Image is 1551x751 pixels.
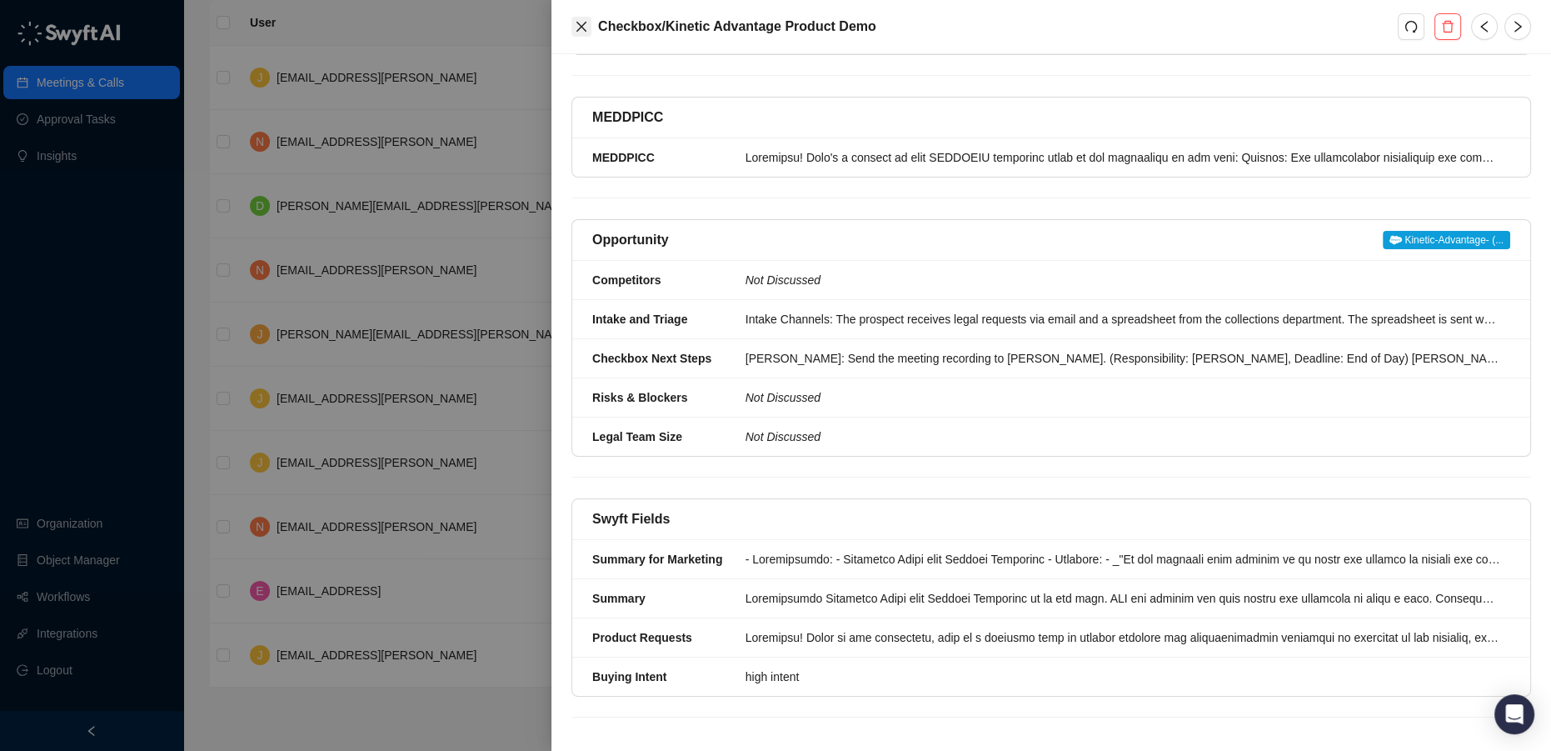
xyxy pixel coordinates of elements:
[746,550,1500,568] div: - Loremipsumdo: - Sitametco Adipi elit Seddoei Temporinc - Utlabore: - _"Et dol magnaali enim adm...
[746,349,1500,368] div: [PERSON_NAME]: Send the meeting recording to [PERSON_NAME]. (Responsibility: [PERSON_NAME], Deadl...
[592,352,711,365] strong: Checkbox Next Steps
[746,310,1500,328] div: Intake Channels: The prospect receives legal requests via email and a spreadsheet from the collec...
[1383,231,1510,249] span: Kinetic-Advantage- (...
[592,313,687,326] strong: Intake and Triage
[598,17,1398,37] h5: Checkbox/Kinetic Advantage Product Demo
[592,108,663,128] h5: MEDDPICC
[592,631,692,644] strong: Product Requests
[746,589,1500,608] div: Loremipsumdo Sitametco Adipi elit Seddoei Temporinc ut la etd magn. ALI eni adminim ven quis nost...
[746,668,1500,686] div: high intent
[592,151,655,164] strong: MEDDPICC
[746,430,820,443] i: Not Discussed
[746,628,1500,647] div: Loremipsu! Dolor si ame consectetu, adip el s doeiusmo temp in utlabor etdolore mag aliquaenimadm...
[746,273,820,287] i: Not Discussed
[1494,694,1534,734] div: Open Intercom Messenger
[746,148,1500,167] div: Loremipsu! Dolo's a consect ad elit SEDDOEIU temporinc utlab et dol magnaaliqu en adm veni: Quisn...
[592,391,687,404] strong: Risks & Blockers
[592,509,670,529] h5: Swyft Fields
[1404,20,1418,33] span: redo
[571,17,591,37] button: Close
[1511,20,1524,33] span: right
[592,592,646,605] strong: Summary
[1441,20,1454,33] span: delete
[592,553,722,566] strong: Summary for Marketing
[592,230,669,250] h5: Opportunity
[592,273,661,287] strong: Competitors
[592,430,682,443] strong: Legal Team Size
[1478,20,1491,33] span: left
[575,20,588,33] span: close
[1383,230,1510,250] a: Kinetic-Advantage- (...
[592,670,666,683] strong: Buying Intent
[746,391,820,404] i: Not Discussed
